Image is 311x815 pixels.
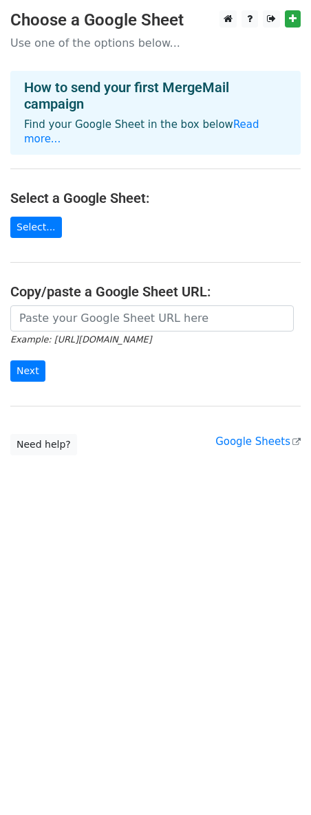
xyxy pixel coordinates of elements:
input: Paste your Google Sheet URL here [10,305,294,332]
a: Select... [10,217,62,238]
h3: Choose a Google Sheet [10,10,301,30]
h4: How to send your first MergeMail campaign [24,79,287,112]
p: Find your Google Sheet in the box below [24,118,287,146]
h4: Copy/paste a Google Sheet URL: [10,283,301,300]
a: Read more... [24,118,259,145]
p: Use one of the options below... [10,36,301,50]
a: Need help? [10,434,77,455]
input: Next [10,360,45,382]
small: Example: [URL][DOMAIN_NAME] [10,334,151,345]
a: Google Sheets [215,435,301,448]
h4: Select a Google Sheet: [10,190,301,206]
